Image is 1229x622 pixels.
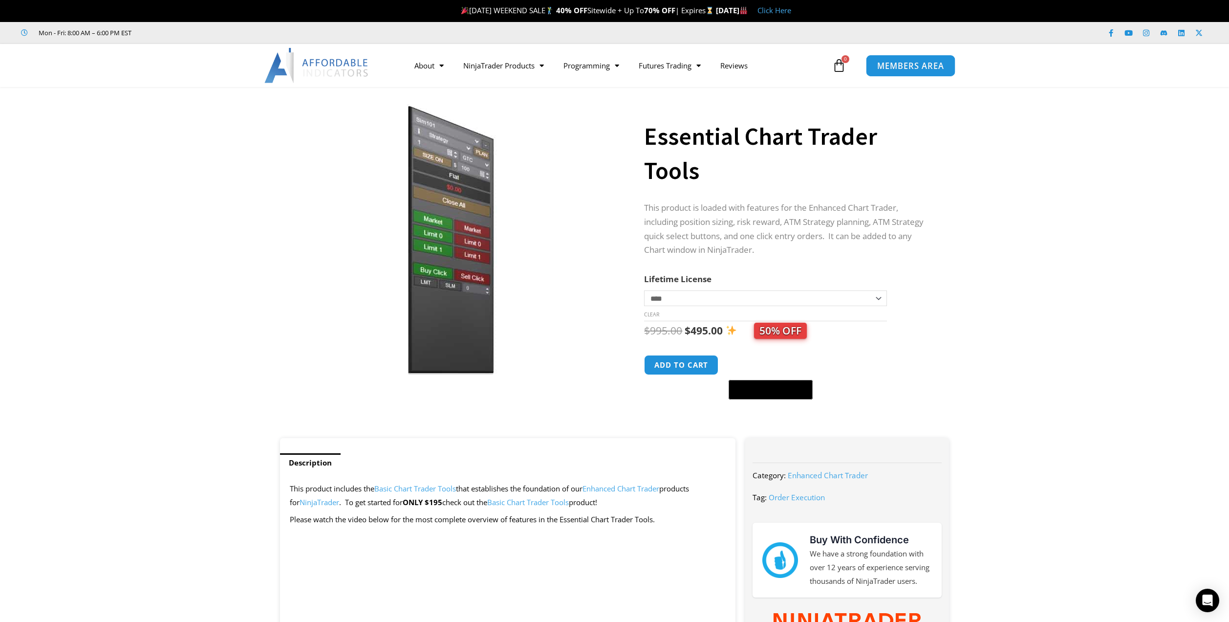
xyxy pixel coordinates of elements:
strong: [DATE] [716,5,748,15]
a: Basic Chart Trader Tools [374,484,456,493]
a: Enhanced Chart Trader [582,484,659,493]
a: MEMBERS AREA [866,54,955,76]
img: ✨ [726,325,736,335]
span: MEMBERS AREA [877,62,944,70]
img: LogoAI | Affordable Indicators – NinjaTrader [264,48,369,83]
nav: Menu [405,54,830,77]
a: Order Execution [769,492,825,502]
a: Click Here [757,5,791,15]
iframe: Secure express checkout frame [727,354,815,377]
strong: ONLY $195 [403,497,442,507]
strong: 70% OFF [644,5,675,15]
img: ⌛ [706,7,713,14]
span: $ [644,324,650,337]
p: We have a strong foundation with over 12 years of experience serving thousands of NinjaTrader users. [810,547,932,588]
a: Description [280,453,341,472]
label: Lifetime License [644,273,712,285]
span: Mon - Fri: 8:00 AM – 6:00 PM EST [36,27,131,39]
img: 🏌️‍♂️ [546,7,553,14]
p: Please watch the video below for the most complete overview of features in the Essential Chart Tr... [290,513,726,527]
a: About [405,54,453,77]
a: Enhanced Chart Trader [788,470,868,480]
span: check out the product! [442,497,597,507]
span: $ [685,324,690,337]
bdi: 495.00 [685,324,723,337]
a: NinjaTrader Products [453,54,554,77]
img: 🏭 [740,7,747,14]
iframe: Customer reviews powered by Trustpilot [145,28,292,38]
a: Reviews [711,54,757,77]
a: Basic Chart Trader Tools [487,497,569,507]
span: Category: [753,470,786,480]
a: Clear options [644,311,659,318]
span: Tag: [753,492,767,502]
p: This product includes the that establishes the foundation of our products for . To get started for [290,482,726,510]
span: 0 [841,55,849,63]
img: Essential Chart Trader Tools [294,104,608,375]
button: Add to cart [644,355,718,375]
h1: Essential Chart Trader Tools [644,119,929,188]
a: 0 [818,51,861,80]
h3: Buy With Confidence [810,533,932,547]
bdi: 995.00 [644,324,682,337]
a: Programming [554,54,629,77]
span: [DATE] WEEKEND SALE Sitewide + Up To | Expires [459,5,715,15]
a: NinjaTrader [300,497,339,507]
a: Futures Trading [629,54,711,77]
p: This product is loaded with features for the Enhanced Chart Trader, including position sizing, ri... [644,201,929,258]
strong: 40% OFF [556,5,587,15]
button: Buy with GPay [729,380,813,400]
span: 50% OFF [754,323,807,339]
img: 🎉 [461,7,469,14]
img: mark thumbs good 43913 | Affordable Indicators – NinjaTrader [762,542,798,578]
iframe: PayPal Message 1 [644,405,929,414]
div: Open Intercom Messenger [1196,589,1219,612]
